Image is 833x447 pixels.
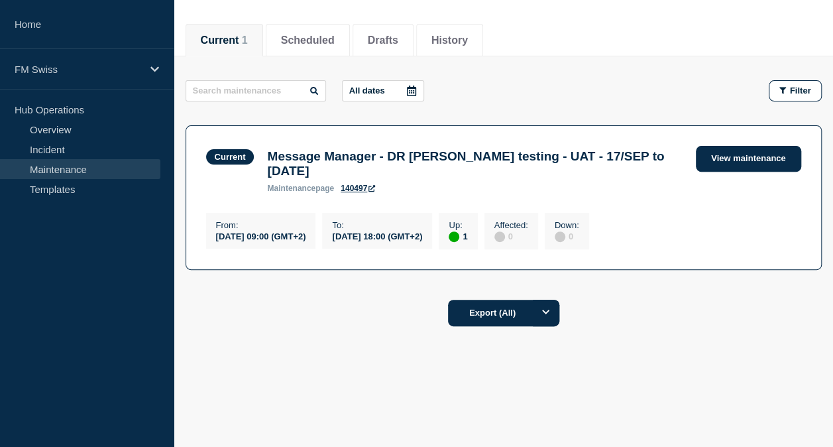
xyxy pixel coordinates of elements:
input: Search maintenances [186,80,326,101]
h3: Message Manager - DR [PERSON_NAME] testing - UAT - 17/SEP to [DATE] [267,149,683,178]
p: From : [216,220,306,230]
span: maintenance [267,184,315,193]
div: [DATE] 09:00 (GMT+2) [216,230,306,241]
span: 1 [242,34,248,46]
div: disabled [555,231,565,242]
p: Up : [449,220,467,230]
div: Current [215,152,246,162]
button: Drafts [368,34,398,46]
div: 0 [494,230,528,242]
button: Export (All) [448,300,559,326]
p: To : [332,220,422,230]
button: Scheduled [281,34,335,46]
a: View maintenance [696,146,801,172]
span: Filter [790,86,811,96]
button: Filter [769,80,822,101]
div: [DATE] 18:00 (GMT+2) [332,230,422,241]
button: History [431,34,468,46]
p: Affected : [494,220,528,230]
div: 0 [555,230,579,242]
button: Current 1 [201,34,248,46]
div: up [449,231,459,242]
p: FM Swiss [15,64,142,75]
button: All dates [342,80,424,101]
a: 140497 [341,184,375,193]
div: 1 [449,230,467,242]
button: Options [533,300,559,326]
p: page [267,184,334,193]
p: All dates [349,86,385,96]
div: disabled [494,231,505,242]
p: Down : [555,220,579,230]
